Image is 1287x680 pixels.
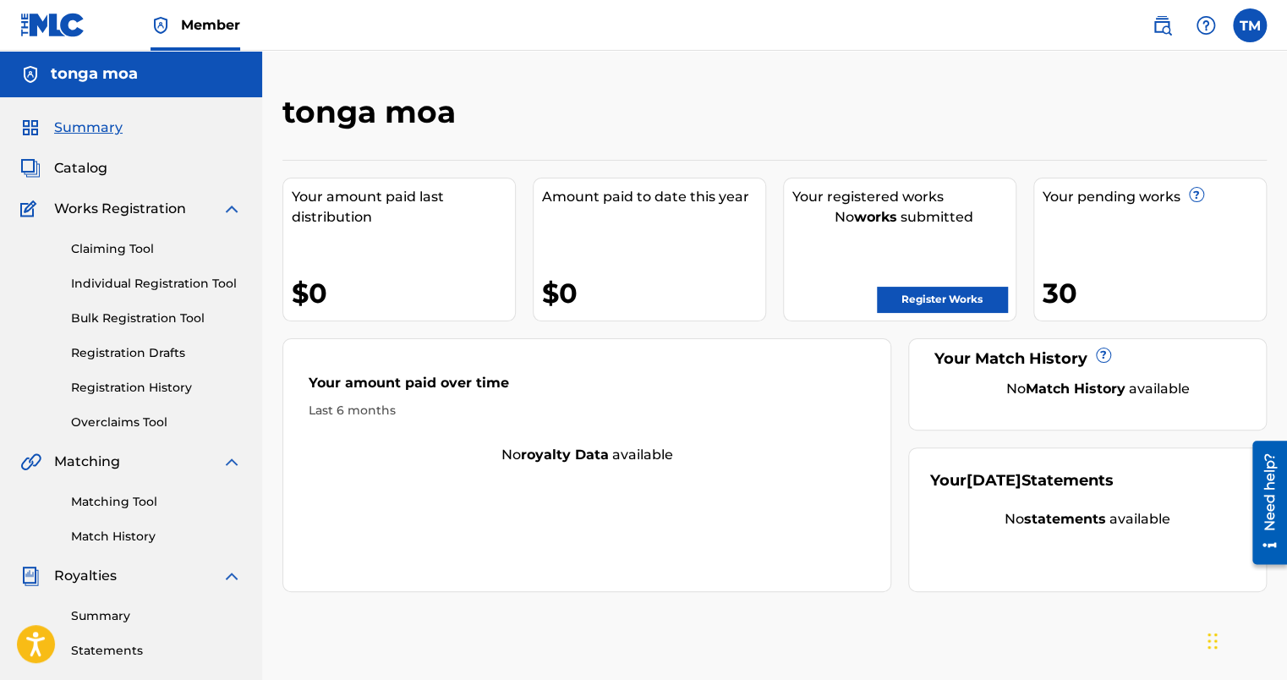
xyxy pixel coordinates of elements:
[1208,616,1218,666] div: Drag
[930,348,1245,370] div: Your Match History
[1024,511,1106,527] strong: statements
[792,187,1016,207] div: Your registered works
[521,447,609,463] strong: royalty data
[51,64,138,84] h5: tonga moa
[71,642,242,660] a: Statements
[20,158,41,178] img: Catalog
[181,15,240,35] span: Member
[1145,8,1179,42] a: Public Search
[1202,599,1287,680] iframe: Chat Widget
[71,379,242,397] a: Registration History
[1097,348,1110,362] span: ?
[1043,274,1266,312] div: 30
[20,158,107,178] a: CatalogCatalog
[54,566,117,586] span: Royalties
[792,207,1016,228] div: No submitted
[222,566,242,586] img: expand
[1190,188,1203,201] span: ?
[951,379,1245,399] div: No available
[20,566,41,586] img: Royalties
[542,274,765,312] div: $0
[54,452,120,472] span: Matching
[20,13,85,37] img: MLC Logo
[1189,8,1223,42] div: Help
[283,445,890,465] div: No available
[282,93,464,131] h2: tonga moa
[309,402,865,420] div: Last 6 months
[877,287,1007,312] a: Register Works
[309,373,865,402] div: Your amount paid over time
[20,199,42,219] img: Works Registration
[71,275,242,293] a: Individual Registration Tool
[71,607,242,625] a: Summary
[71,414,242,431] a: Overclaims Tool
[967,471,1021,490] span: [DATE]
[54,199,186,219] span: Works Registration
[1043,187,1266,207] div: Your pending works
[292,187,515,228] div: Your amount paid last distribution
[71,240,242,258] a: Claiming Tool
[71,528,242,546] a: Match History
[1240,435,1287,571] iframe: Resource Center
[222,199,242,219] img: expand
[222,452,242,472] img: expand
[151,15,171,36] img: Top Rightsholder
[71,493,242,511] a: Matching Tool
[1196,15,1216,36] img: help
[71,344,242,362] a: Registration Drafts
[1152,15,1172,36] img: search
[1233,8,1267,42] div: User Menu
[71,310,242,327] a: Bulk Registration Tool
[54,118,123,138] span: Summary
[20,118,41,138] img: Summary
[292,274,515,312] div: $0
[930,509,1245,529] div: No available
[20,452,41,472] img: Matching
[854,209,897,225] strong: works
[930,469,1114,492] div: Your Statements
[1026,381,1125,397] strong: Match History
[542,187,765,207] div: Amount paid to date this year
[54,158,107,178] span: Catalog
[20,118,123,138] a: SummarySummary
[20,64,41,85] img: Accounts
